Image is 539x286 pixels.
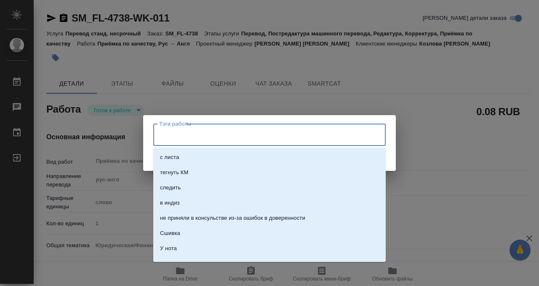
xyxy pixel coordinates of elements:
[160,183,181,192] p: следить
[160,168,188,177] p: тегнуть КМ
[160,259,179,268] p: сшивка
[160,153,179,162] p: с листа
[160,229,180,237] p: Сшивка
[160,244,177,253] p: У нота
[160,214,305,222] p: не приняли в консульстве из-за ошибок в доверенности
[160,199,180,207] p: в индиз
